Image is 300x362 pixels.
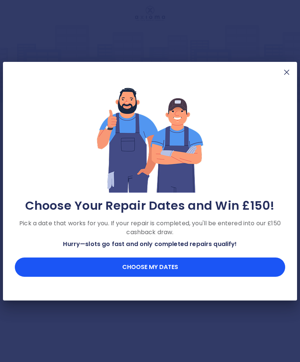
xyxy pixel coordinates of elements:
img: X Mark [282,68,291,77]
p: Hurry—slots go fast and only completed repairs qualify! [15,240,285,249]
button: Choose my dates [15,258,285,277]
img: Lottery [96,86,204,194]
p: Pick a date that works for you. If your repair is completed, you'll be entered into our £150 cash... [15,219,285,237]
h2: Choose Your Repair Dates and Win £150! [15,198,285,213]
